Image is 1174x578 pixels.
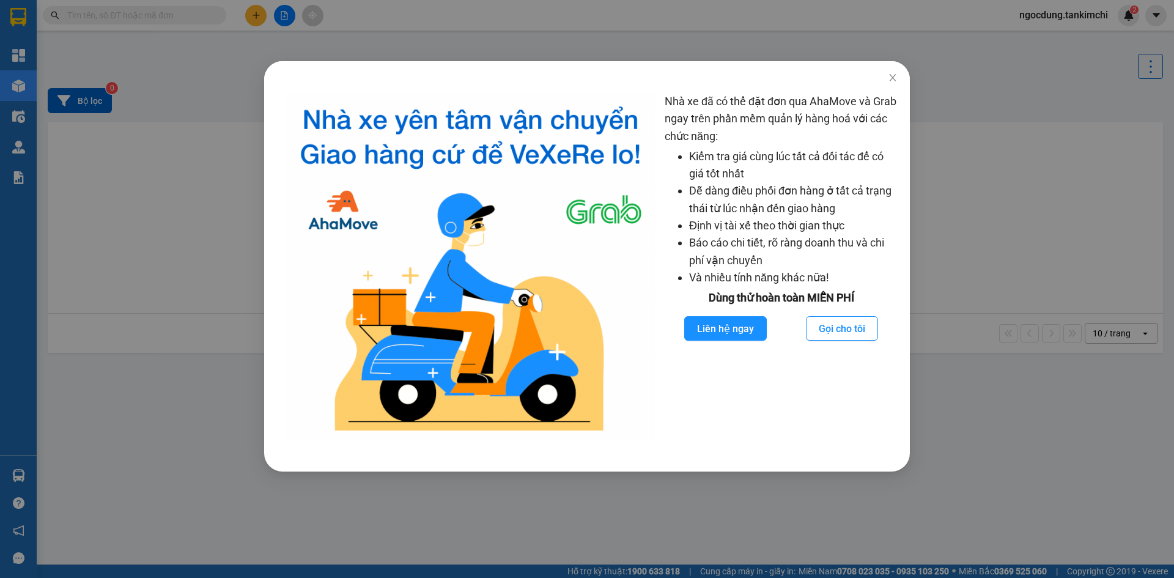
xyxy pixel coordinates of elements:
[806,316,878,341] button: Gọi cho tôi
[665,289,898,306] div: Dùng thử hoàn toàn MIỄN PHÍ
[697,321,754,336] span: Liên hệ ngay
[689,182,898,217] li: Dễ dàng điều phối đơn hàng ở tất cả trạng thái từ lúc nhận đến giao hàng
[689,148,898,183] li: Kiểm tra giá cùng lúc tất cả đối tác để có giá tốt nhất
[819,321,865,336] span: Gọi cho tôi
[689,269,898,286] li: Và nhiều tính năng khác nữa!
[876,61,910,95] button: Close
[286,93,655,441] img: logo
[665,93,898,441] div: Nhà xe đã có thể đặt đơn qua AhaMove và Grab ngay trên phần mềm quản lý hàng hoá với các chức năng:
[689,217,898,234] li: Định vị tài xế theo thời gian thực
[689,234,898,269] li: Báo cáo chi tiết, rõ ràng doanh thu và chi phí vận chuyển
[684,316,767,341] button: Liên hệ ngay
[888,73,898,83] span: close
